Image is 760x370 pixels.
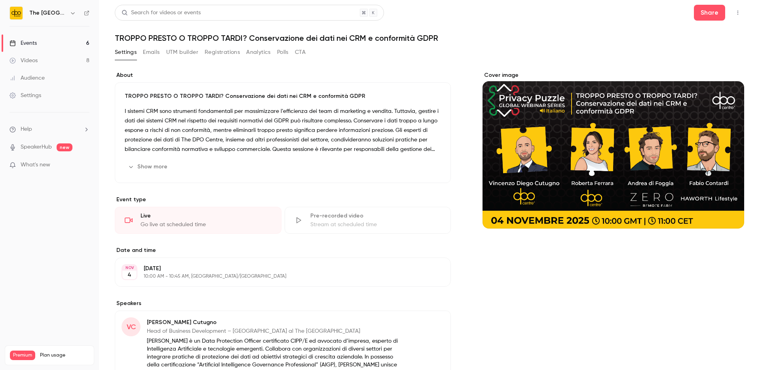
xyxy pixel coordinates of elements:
[127,271,131,279] p: 4
[166,46,198,59] button: UTM builder
[115,46,137,59] button: Settings
[694,5,725,21] button: Share
[29,9,66,17] h6: The [GEOGRAPHIC_DATA]
[285,207,451,234] div: Pre-recorded videoStream at scheduled time
[277,46,289,59] button: Polls
[147,319,399,326] p: [PERSON_NAME] Cutugno
[310,212,441,220] div: Pre-recorded video
[143,46,160,59] button: Emails
[115,33,744,43] h1: TROPPO PRESTO O TROPPO TARDI? Conservazione dei dati nei CRM e conformità GDPR
[9,125,89,134] li: help-dropdown-opener
[21,125,32,134] span: Help
[125,107,441,154] p: I sistemi CRM sono strumenti fondamentali per massimizzare l’efficienza dei team di marketing e v...
[9,39,37,47] div: Events
[144,273,409,280] p: 10:00 AM - 10:45 AM, [GEOGRAPHIC_DATA]/[GEOGRAPHIC_DATA]
[125,92,441,100] p: TROPPO PRESTO O TROPPO TARDI? Conservazione dei dati nei CRM e conformità GDPR
[205,46,240,59] button: Registrations
[246,46,271,59] button: Analytics
[21,161,50,169] span: What's new
[115,71,451,79] label: About
[295,46,306,59] button: CTA
[483,71,744,79] label: Cover image
[9,74,45,82] div: Audience
[310,221,441,229] div: Stream at scheduled time
[21,143,52,151] a: SpeakerHub
[141,221,272,229] div: Go live at scheduled time
[144,265,409,273] p: [DATE]
[115,299,451,307] label: Speakers
[115,196,451,204] p: Event type
[125,160,172,173] button: Show more
[483,71,744,229] section: Cover image
[127,322,136,332] span: VC
[10,351,35,360] span: Premium
[115,207,281,234] div: LiveGo live at scheduled time
[115,246,451,254] label: Date and time
[57,143,72,151] span: new
[147,327,399,335] p: Head of Business Development – [GEOGRAPHIC_DATA] al The [GEOGRAPHIC_DATA]
[122,9,201,17] div: Search for videos or events
[9,92,41,99] div: Settings
[141,212,272,220] div: Live
[10,7,23,19] img: The DPO Centre
[40,352,89,359] span: Plan usage
[9,57,38,65] div: Videos
[122,265,137,271] div: NOV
